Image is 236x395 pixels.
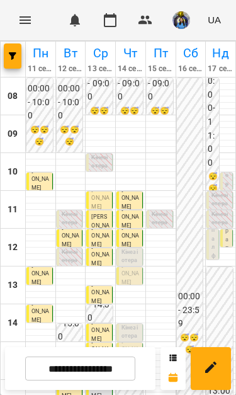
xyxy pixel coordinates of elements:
h6: 😴😴😴 [148,105,172,129]
h6: Ср [87,43,113,63]
h6: 10 [8,165,18,179]
h6: 00:00 - 10:00 [28,82,52,123]
h6: 09 [8,127,18,141]
h6: 15 серп [148,63,174,75]
h6: 00:00 - 09:00 [148,63,172,104]
span: [PERSON_NAME] [91,319,109,342]
span: [PERSON_NAME] [91,281,109,304]
h6: 00:00 - 09:00 [87,63,111,104]
button: Menu [10,5,40,35]
h6: Вт [58,43,84,63]
h6: 14 серп [118,63,143,75]
h6: 11 [8,203,18,217]
span: [PERSON_NAME] [62,224,79,248]
h6: 12 [8,241,18,255]
h6: 00:00 - 09:00 [118,63,142,104]
h6: 00:00 - 11:00 [208,61,218,170]
span: [PERSON_NAME] [31,262,49,285]
p: Кінезіотерапія ([PERSON_NAME]) [62,210,80,261]
span: [PERSON_NAME] [31,300,49,323]
h6: 😴😴😴 [28,124,52,148]
h6: 😴😴😴 [118,105,142,129]
span: [PERSON_NAME] [91,186,109,210]
span: [PERSON_NAME] [121,205,139,229]
h6: 16 серп [178,63,204,75]
span: [PERSON_NAME] [91,224,109,248]
span: [PERSON_NAME] [121,186,139,210]
h6: 11 серп [28,63,53,75]
p: Кінезіотерапія ([PERSON_NAME]) [121,324,140,375]
h6: Пт [148,43,174,63]
h6: 08 [8,89,18,103]
h6: 14 [8,316,18,330]
h6: Сб [178,43,204,63]
span: UA [208,13,221,26]
span: Празднічний [PERSON_NAME] [91,197,109,237]
span: [PERSON_NAME] [31,168,49,191]
p: Кінезіотерапія ([PERSON_NAME]) [62,248,80,299]
h6: 😴😴😴 [58,124,82,148]
h6: 14:00 - 14:30 [87,284,111,325]
p: Кінезіотерапія ([PERSON_NAME]) [152,210,170,261]
img: d1dec607e7f372b62d1bb04098aa4c64.jpeg [172,11,190,29]
h6: 😴😴😴 [87,105,111,129]
h6: 😴😴😴 [178,332,202,356]
h6: 14:30 - 15:00 [58,303,82,344]
span: [PERSON_NAME] [121,262,139,285]
span: [PERSON_NAME] [121,224,139,248]
h6: 13 серп [87,63,113,75]
h6: 17 серп [208,63,233,75]
h6: Пн [28,43,53,63]
button: UA [203,8,226,31]
h6: 😴😴😴 [208,171,218,206]
h6: 00:00 - 10:00 [58,82,82,123]
span: [PERSON_NAME] [91,243,109,266]
p: Кінезіотерапія ([PERSON_NAME]) [91,154,110,205]
p: Кінезіотерапія ([PERSON_NAME]) [211,210,230,261]
h6: Нд [208,43,233,63]
h6: Чт [118,43,143,63]
h6: 00:00 - 23:59 [178,290,202,331]
p: Кінезіотерапія ([PERSON_NAME]) [121,248,140,299]
h6: 12 серп [58,63,84,75]
p: Кінезіотерапія ([PERSON_NAME]) [211,192,230,243]
h6: 13 [8,278,18,292]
